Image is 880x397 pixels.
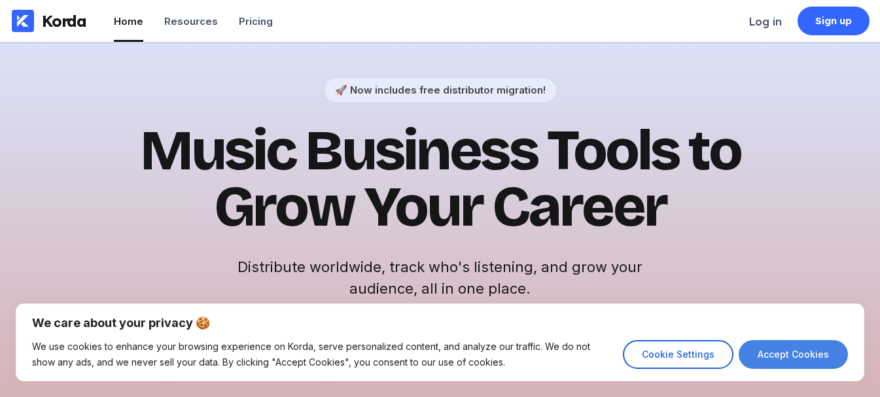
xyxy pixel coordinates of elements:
div: Sign up [815,14,853,27]
button: Accept Cookies [739,340,848,369]
h2: Distribute worldwide, track who's listening, and grow your audience, all in one place. [231,256,650,300]
button: Cookie Settings [623,340,733,369]
div: Pricing [239,15,273,27]
p: We care about your privacy 🍪 [32,315,848,331]
div: Korda [42,11,86,31]
div: 🚀 Now includes free distributor migration! [335,84,546,96]
h1: Music Business Tools to Grow Your Career [120,123,761,235]
div: Home [114,15,143,27]
p: We use cookies to enhance your browsing experience on Korda, serve personalized content, and anal... [32,339,613,370]
div: Log in [749,15,782,28]
a: Sign up [798,7,870,35]
div: Resources [164,15,218,27]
